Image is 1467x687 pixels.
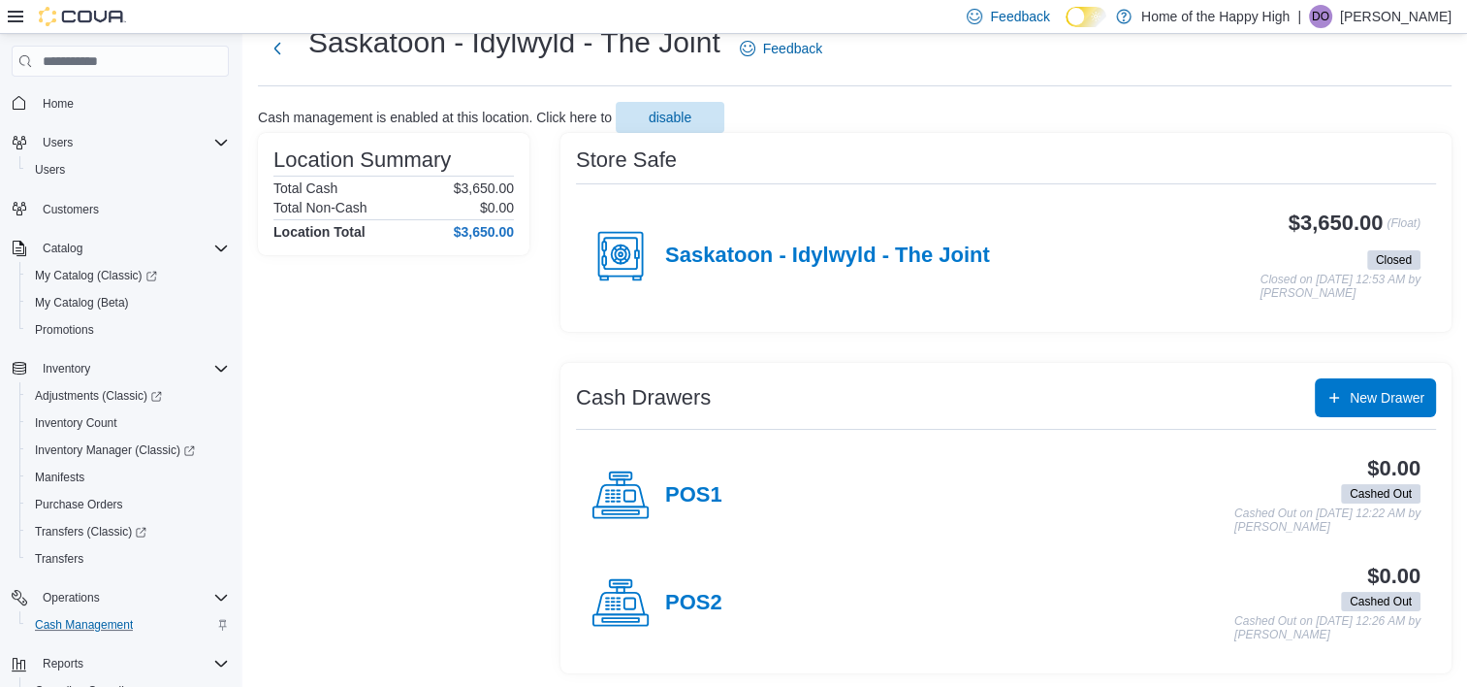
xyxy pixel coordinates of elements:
[19,437,237,464] a: Inventory Manager (Classic)
[43,656,83,671] span: Reports
[1315,378,1436,417] button: New Drawer
[39,7,126,26] img: Cova
[273,180,337,196] h6: Total Cash
[35,586,229,609] span: Operations
[19,518,237,545] a: Transfers (Classic)
[27,613,229,637] span: Cash Management
[1141,5,1290,28] p: Home of the Happy High
[1367,457,1420,480] h3: $0.00
[990,7,1049,26] span: Feedback
[35,652,229,675] span: Reports
[43,361,90,376] span: Inventory
[19,289,237,316] button: My Catalog (Beta)
[35,357,98,380] button: Inventory
[43,96,74,112] span: Home
[258,110,612,125] p: Cash management is enabled at this location. Click here to
[576,386,711,409] h3: Cash Drawers
[308,23,720,62] h1: Saskatoon - Idylwyld - The Joint
[1340,5,1451,28] p: [PERSON_NAME]
[258,29,297,68] button: Next
[665,591,722,616] h4: POS2
[27,264,165,287] a: My Catalog (Classic)
[35,357,229,380] span: Inventory
[273,148,451,172] h3: Location Summary
[35,90,229,114] span: Home
[19,316,237,343] button: Promotions
[1066,27,1067,28] span: Dark Mode
[27,158,229,181] span: Users
[27,493,131,516] a: Purchase Orders
[4,584,237,611] button: Operations
[4,235,237,262] button: Catalog
[1260,274,1420,300] p: Closed on [DATE] 12:53 AM by [PERSON_NAME]
[1234,615,1420,641] p: Cashed Out on [DATE] 12:26 AM by [PERSON_NAME]
[1309,5,1332,28] div: Danielle Otte
[1350,388,1424,408] span: New Drawer
[1289,212,1384,235] h3: $3,650.00
[27,520,229,543] span: Transfers (Classic)
[27,291,137,314] a: My Catalog (Beta)
[27,466,229,489] span: Manifests
[35,551,83,567] span: Transfers
[19,545,237,572] button: Transfers
[19,262,237,289] a: My Catalog (Classic)
[27,158,73,181] a: Users
[35,470,84,485] span: Manifests
[19,491,237,518] button: Purchase Orders
[616,102,724,133] button: disable
[1376,251,1412,269] span: Closed
[27,439,203,462] a: Inventory Manager (Classic)
[1367,565,1420,588] h3: $0.00
[35,92,81,115] a: Home
[27,318,102,342] a: Promotions
[1312,5,1329,28] span: DO
[35,524,146,540] span: Transfers (Classic)
[1341,592,1420,611] span: Cashed Out
[27,411,229,435] span: Inventory Count
[454,224,514,240] h4: $3,650.00
[732,29,830,68] a: Feedback
[35,237,90,260] button: Catalog
[35,442,195,458] span: Inventory Manager (Classic)
[1350,593,1412,610] span: Cashed Out
[35,162,65,178] span: Users
[43,135,73,150] span: Users
[27,411,125,435] a: Inventory Count
[273,224,366,240] h4: Location Total
[35,322,94,338] span: Promotions
[665,244,990,269] h4: Saskatoon - Idylwyld - The Joint
[480,200,514,215] p: $0.00
[1297,5,1301,28] p: |
[19,409,237,437] button: Inventory Count
[273,200,367,215] h6: Total Non-Cash
[35,131,80,154] button: Users
[35,268,157,283] span: My Catalog (Classic)
[649,108,691,127] span: disable
[27,466,92,489] a: Manifests
[4,355,237,382] button: Inventory
[4,88,237,116] button: Home
[27,384,229,408] span: Adjustments (Classic)
[35,388,162,404] span: Adjustments (Classic)
[454,180,514,196] p: $3,650.00
[665,483,722,508] h4: POS1
[1387,212,1420,246] p: (Float)
[35,652,91,675] button: Reports
[35,497,123,512] span: Purchase Orders
[35,198,107,221] a: Customers
[35,197,229,221] span: Customers
[35,237,229,260] span: Catalog
[4,195,237,223] button: Customers
[27,264,229,287] span: My Catalog (Classic)
[27,318,229,342] span: Promotions
[1066,7,1106,27] input: Dark Mode
[19,382,237,409] a: Adjustments (Classic)
[43,590,100,605] span: Operations
[1234,507,1420,534] p: Cashed Out on [DATE] 12:22 AM by [PERSON_NAME]
[19,156,237,183] button: Users
[27,439,229,462] span: Inventory Manager (Classic)
[576,148,677,172] h3: Store Safe
[27,384,170,408] a: Adjustments (Classic)
[19,611,237,638] button: Cash Management
[27,520,154,543] a: Transfers (Classic)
